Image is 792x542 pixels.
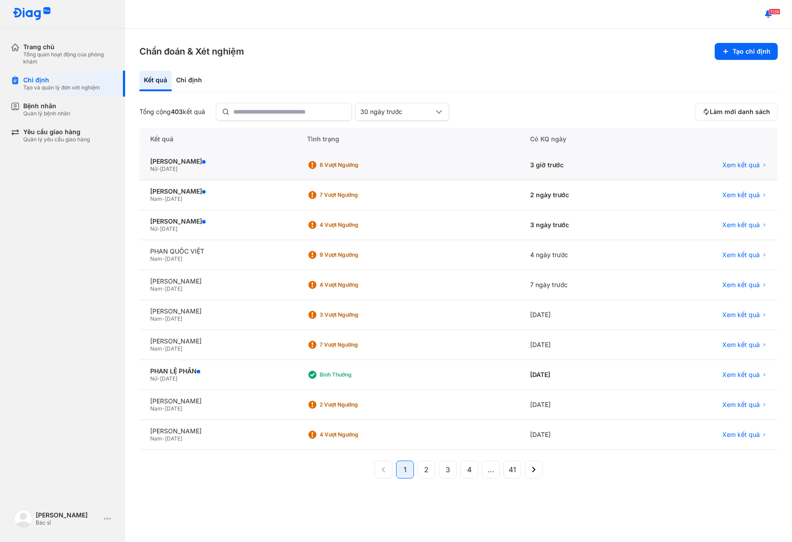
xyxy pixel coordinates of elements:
span: Nam [150,405,162,412]
div: 4 Vượt ngưỡng [320,431,391,438]
span: Nam [150,315,162,322]
span: [DATE] [165,255,182,262]
div: 8 Vượt ngưỡng [320,161,391,169]
span: [DATE] [160,225,177,232]
span: - [162,435,165,442]
img: logo [13,7,51,21]
div: [DATE] [519,360,643,390]
span: [DATE] [165,315,182,322]
div: 3 giờ trước [519,150,643,180]
div: Kết quả [139,128,296,150]
div: [DATE] [519,330,643,360]
span: Nam [150,255,162,262]
div: 2 ngày trước [519,180,643,210]
img: logo [14,510,32,528]
div: 4 ngày trước [519,240,643,270]
div: [PERSON_NAME] [150,427,286,435]
div: 2 Vượt ngưỡng [320,401,391,408]
span: Xem kết quả [722,341,760,349]
span: [DATE] [160,375,177,382]
div: 7 Vượt ngưỡng [320,191,391,199]
span: Nam [150,285,162,292]
div: Quản lý yêu cầu giao hàng [23,136,90,143]
div: Trang chủ [23,43,114,51]
span: Xem kết quả [722,371,760,379]
div: Bình thường [320,371,391,378]
div: [PERSON_NAME] [150,187,286,195]
div: Quản lý bệnh nhân [23,110,70,117]
span: [DATE] [165,435,182,442]
span: - [157,225,160,232]
div: [PERSON_NAME] [150,337,286,345]
span: 403 [171,108,183,115]
div: 9 Vượt ngưỡng [320,251,391,258]
div: Chỉ định [172,71,206,91]
span: Xem kết quả [722,401,760,409]
div: Chỉ định [23,76,100,84]
span: 2 [424,464,429,475]
div: 3 Vượt ngưỡng [320,311,391,318]
div: [PERSON_NAME] [150,157,286,165]
div: 4 Vượt ngưỡng [320,281,391,288]
span: [DATE] [165,195,182,202]
div: Có KQ ngày [519,128,643,150]
button: 1 [396,461,414,478]
button: Làm mới danh sách [695,103,778,121]
div: 3 ngày trước [519,210,643,240]
span: Xem kết quả [722,311,760,319]
div: [DATE] [519,300,643,330]
div: 4 Vượt ngưỡng [320,221,391,229]
div: 7 ngày trước [519,270,643,300]
span: 3 [446,464,450,475]
span: Nam [150,345,162,352]
div: [PERSON_NAME] [150,277,286,285]
div: [PERSON_NAME] [150,217,286,225]
span: - [162,315,165,322]
div: [PERSON_NAME] [150,307,286,315]
span: ... [488,464,494,475]
div: Tổng quan hoạt động của phòng khám [23,51,114,65]
span: Nữ [150,165,157,172]
div: PHAN LỆ PHÂN [150,367,286,375]
button: ... [482,461,500,478]
span: - [162,285,165,292]
span: 1138 [769,8,780,15]
button: Tạo chỉ định [715,43,778,60]
span: 41 [509,464,516,475]
span: 4 [467,464,472,475]
button: 4 [460,461,478,478]
span: [DATE] [165,405,182,412]
span: - [162,345,165,352]
span: [DATE] [160,165,177,172]
span: - [162,195,165,202]
div: PHAN QUỐC VIỆT [150,247,286,255]
span: 1 [404,464,407,475]
div: Yêu cầu giao hàng [23,128,90,136]
span: - [157,165,160,172]
button: 41 [503,461,521,478]
div: Tạo và quản lý đơn xét nghiệm [23,84,100,91]
div: Tình trạng [296,128,519,150]
span: Xem kết quả [722,431,760,439]
span: [DATE] [165,285,182,292]
h3: Chẩn đoán & Xét nghiệm [139,45,244,58]
div: 7 Vượt ngưỡng [320,341,391,348]
span: Xem kết quả [722,221,760,229]
span: - [162,405,165,412]
span: Xem kết quả [722,161,760,169]
span: Nam [150,435,162,442]
span: Nữ [150,225,157,232]
span: Nam [150,195,162,202]
div: Bác sĩ [36,519,100,526]
button: 2 [417,461,435,478]
span: Xem kết quả [722,281,760,289]
span: - [157,375,160,382]
span: Xem kết quả [722,251,760,259]
div: Tổng cộng kết quả [139,108,205,116]
div: [PERSON_NAME] [150,397,286,405]
div: [DATE] [519,420,643,450]
div: 30 ngày trước [360,108,434,116]
span: Làm mới danh sách [710,108,770,116]
span: [DATE] [165,345,182,352]
div: [DATE] [519,390,643,420]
